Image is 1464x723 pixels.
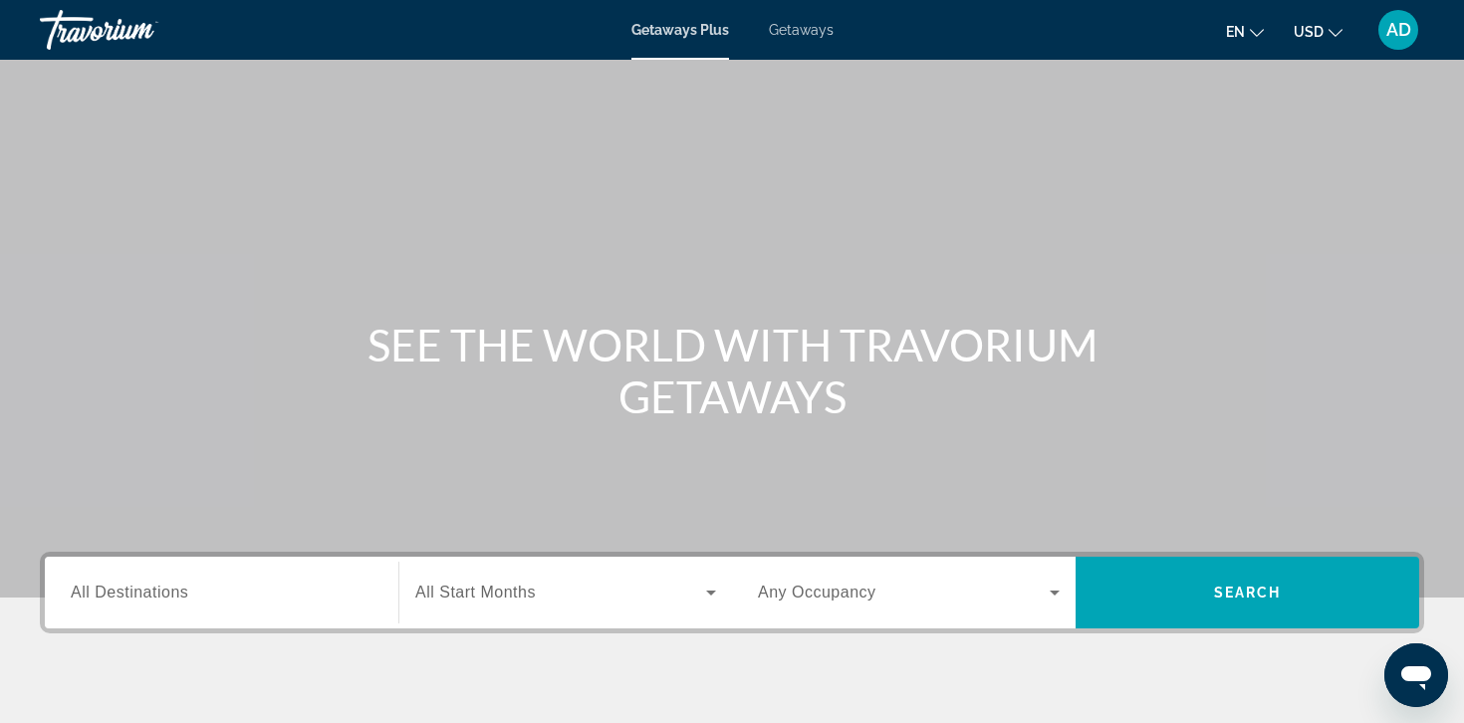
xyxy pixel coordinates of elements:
span: en [1226,24,1245,40]
span: Any Occupancy [758,584,876,601]
button: Search [1076,557,1419,628]
button: Change currency [1294,17,1342,46]
iframe: Кнопка запуска окна обмена сообщениями [1384,643,1448,707]
span: USD [1294,24,1324,40]
span: All Destinations [71,584,188,601]
a: Getaways Plus [631,22,729,38]
a: Travorium [40,4,239,56]
div: Search widget [45,557,1419,628]
span: AD [1386,20,1411,40]
button: Change language [1226,17,1264,46]
h1: SEE THE WORLD WITH TRAVORIUM GETAWAYS [359,319,1105,422]
a: Getaways [769,22,834,38]
span: Search [1214,585,1282,601]
button: User Menu [1372,9,1424,51]
span: All Start Months [415,584,536,601]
